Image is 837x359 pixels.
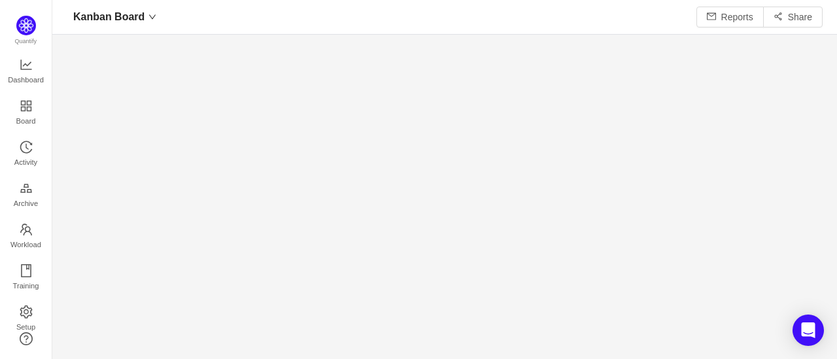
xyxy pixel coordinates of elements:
img: Quantify [16,16,36,35]
a: Training [20,265,33,291]
a: Setup [20,306,33,332]
span: Dashboard [8,67,44,93]
i: icon: team [20,223,33,236]
span: Board [16,108,36,134]
span: Quantify [15,38,37,44]
button: icon: share-altShare [763,7,823,27]
span: Training [12,273,39,299]
i: icon: history [20,141,33,154]
i: icon: appstore [20,99,33,112]
button: icon: mailReports [696,7,764,27]
i: icon: gold [20,182,33,195]
a: Activity [20,141,33,167]
span: Archive [14,190,38,216]
a: Workload [20,224,33,250]
i: icon: setting [20,305,33,318]
div: Open Intercom Messenger [793,315,824,346]
a: Dashboard [20,59,33,85]
i: icon: book [20,264,33,277]
span: Setup [16,314,35,340]
span: Kanban Board [73,7,145,27]
a: icon: question-circle [20,332,33,345]
a: Board [20,100,33,126]
a: Archive [20,182,33,209]
i: icon: down [148,13,156,21]
span: Activity [14,149,37,175]
span: Workload [10,231,41,258]
i: icon: line-chart [20,58,33,71]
